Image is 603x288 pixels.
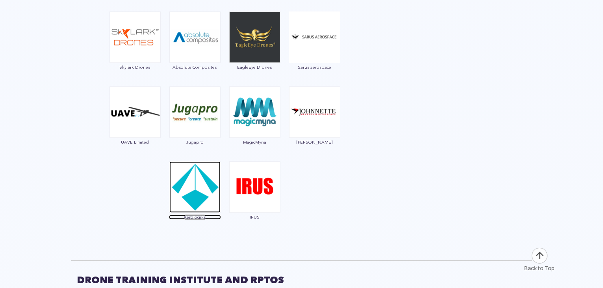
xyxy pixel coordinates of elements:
[169,161,221,213] img: ic_aerologiks.png
[229,33,281,69] a: EagleEye Drones
[531,247,548,264] img: ic_arrow-up.png
[229,11,280,63] img: ic_eagleeye.png
[229,140,281,144] span: MagicMyna
[289,140,341,144] span: [PERSON_NAME]
[169,65,221,69] span: Absolute Composites
[229,86,280,138] img: img_magicmyna.png
[169,33,221,69] a: Absolute Composites
[289,86,340,138] img: ic_johnnette.png
[109,108,161,144] a: UAVE Limited
[229,215,281,219] span: IRUS
[109,11,161,63] img: ic_skylark.png
[169,11,221,63] img: ic_absolutecomposites.png
[525,264,555,272] div: Back to Top
[169,215,221,219] span: Aerologiks
[229,161,280,213] img: img_irus.png
[169,140,221,144] span: Jugapro
[109,86,161,138] img: ic_uave.png
[109,140,161,144] span: UAVE Limited
[109,65,161,69] span: Skylark Drones
[169,108,221,144] a: Jugapro
[289,33,341,69] a: Sarus aerospace
[169,86,221,138] img: ic_jugapro.png
[289,11,340,63] img: img_sarus.png
[229,65,281,69] span: EagleEye Drones
[229,183,281,219] a: IRUS
[289,65,341,69] span: Sarus aerospace
[229,108,281,144] a: MagicMyna
[109,33,161,69] a: Skylark Drones
[169,183,221,219] a: Aerologiks
[289,108,341,144] a: [PERSON_NAME]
